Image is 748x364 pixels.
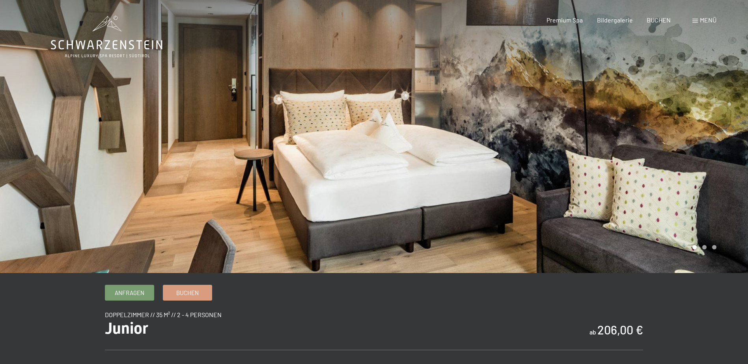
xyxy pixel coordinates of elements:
span: Junior [105,319,148,338]
a: Bildergalerie [597,16,633,24]
a: Buchen [163,285,212,300]
span: Buchen [176,289,199,297]
b: 206,00 € [597,323,643,337]
span: Menü [700,16,716,24]
a: Premium Spa [547,16,583,24]
span: ab [589,328,596,336]
span: Anfragen [115,289,144,297]
a: Anfragen [105,285,154,300]
span: Doppelzimmer // 35 m² // 2 - 4 Personen [105,311,222,318]
a: BUCHEN [647,16,671,24]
